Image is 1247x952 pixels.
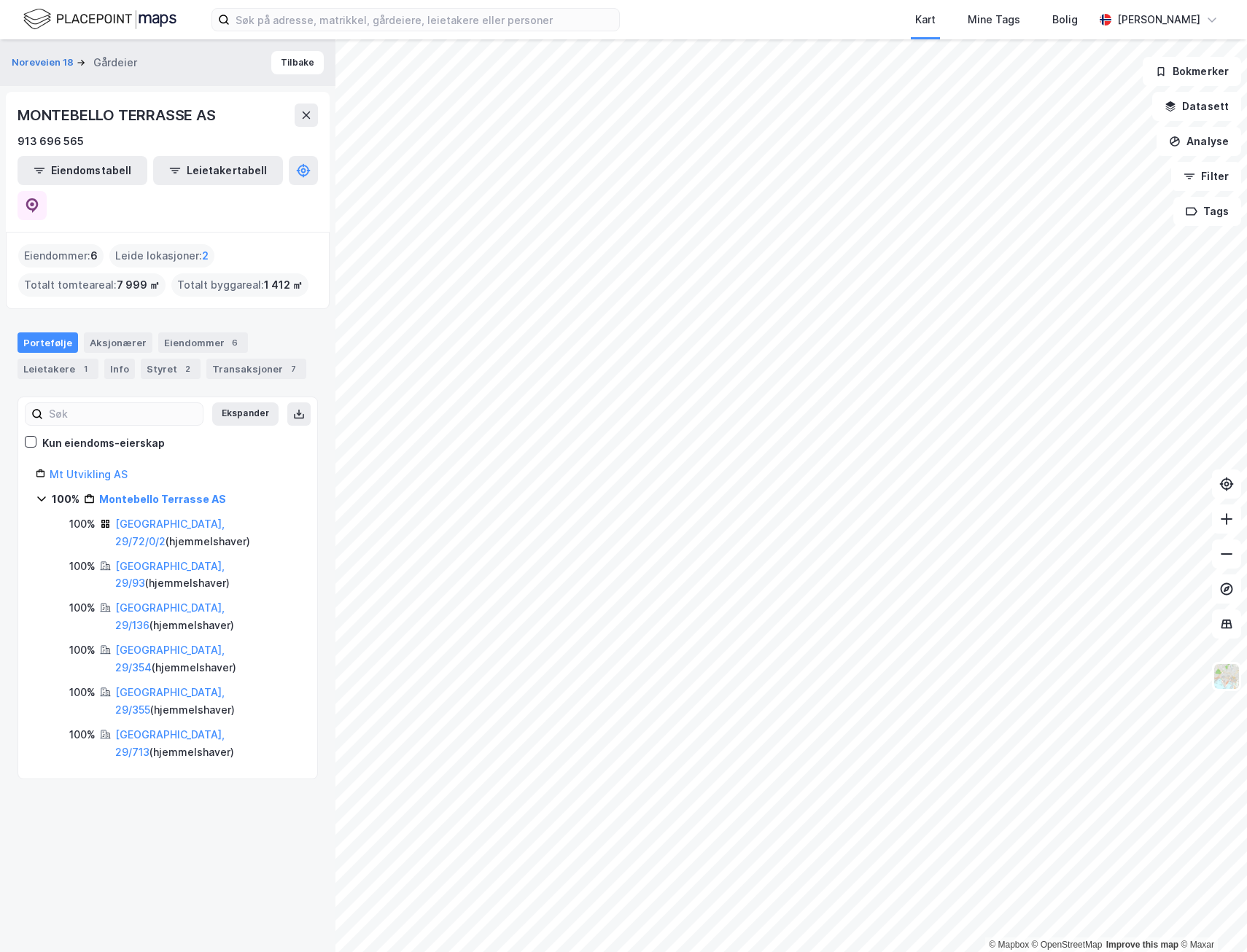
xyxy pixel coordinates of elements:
[104,359,135,379] div: Info
[1157,127,1241,156] button: Analyse
[115,515,300,550] div: ( hjemmelshaver )
[141,359,201,379] div: Styret
[69,599,96,617] div: 100%
[212,402,279,426] button: Ekspander
[1117,11,1200,28] div: [PERSON_NAME]
[84,332,152,353] div: Aksjonærer
[69,726,96,744] div: 100%
[1152,92,1241,121] button: Datasett
[153,156,283,185] button: Leietakertabell
[115,728,225,758] a: [GEOGRAPHIC_DATA], 29/713
[115,686,225,716] a: [GEOGRAPHIC_DATA], 29/355
[18,133,84,150] div: 913 696 565
[989,940,1029,950] a: Mapbox
[12,55,77,70] button: Noreveien 18
[1174,882,1247,952] iframe: Chat Widget
[115,644,225,674] a: [GEOGRAPHIC_DATA], 29/354
[1213,663,1240,690] img: Z
[99,493,226,505] a: Montebello Terrasse AS
[115,560,225,590] a: [GEOGRAPHIC_DATA], 29/93
[18,104,219,127] div: MONTEBELLO TERRASSE AS
[23,7,176,32] img: logo.f888ab2527a4732fd821a326f86c7f29.svg
[230,9,619,31] input: Søk på adresse, matrikkel, gårdeiere, leietakere eller personer
[228,335,242,350] div: 6
[18,359,98,379] div: Leietakere
[78,362,93,376] div: 1
[1143,57,1241,86] button: Bokmerker
[115,558,300,593] div: ( hjemmelshaver )
[1032,940,1103,950] a: OpenStreetMap
[115,518,225,547] a: [GEOGRAPHIC_DATA], 29/72/0/2
[18,244,104,268] div: Eiendommer :
[109,244,214,268] div: Leide lokasjoner :
[117,276,160,294] span: 7 999 ㎡
[18,273,166,297] div: Totalt tomteareal :
[115,726,300,761] div: ( hjemmelshaver )
[264,276,303,294] span: 1 412 ㎡
[69,558,96,575] div: 100%
[206,359,306,379] div: Transaksjoner
[18,332,78,353] div: Portefølje
[115,684,300,719] div: ( hjemmelshaver )
[69,515,96,533] div: 100%
[171,273,308,297] div: Totalt byggareal :
[93,54,137,71] div: Gårdeier
[968,11,1020,28] div: Mine Tags
[18,156,147,185] button: Eiendomstabell
[42,434,165,452] div: Kun eiendoms-eierskap
[90,247,98,265] span: 6
[286,362,300,376] div: 7
[271,51,324,74] button: Tilbake
[202,247,209,265] span: 2
[915,11,936,28] div: Kart
[1173,197,1241,226] button: Tags
[1052,11,1078,28] div: Bolig
[180,362,195,376] div: 2
[158,332,248,353] div: Eiendommer
[69,684,96,701] div: 100%
[69,641,96,659] div: 100%
[115,641,300,676] div: ( hjemmelshaver )
[1106,940,1178,950] a: Improve this map
[43,403,203,425] input: Søk
[52,491,79,508] div: 100%
[50,468,128,480] a: Mt Utvikling AS
[115,599,300,634] div: ( hjemmelshaver )
[115,601,225,631] a: [GEOGRAPHIC_DATA], 29/136
[1171,162,1241,191] button: Filter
